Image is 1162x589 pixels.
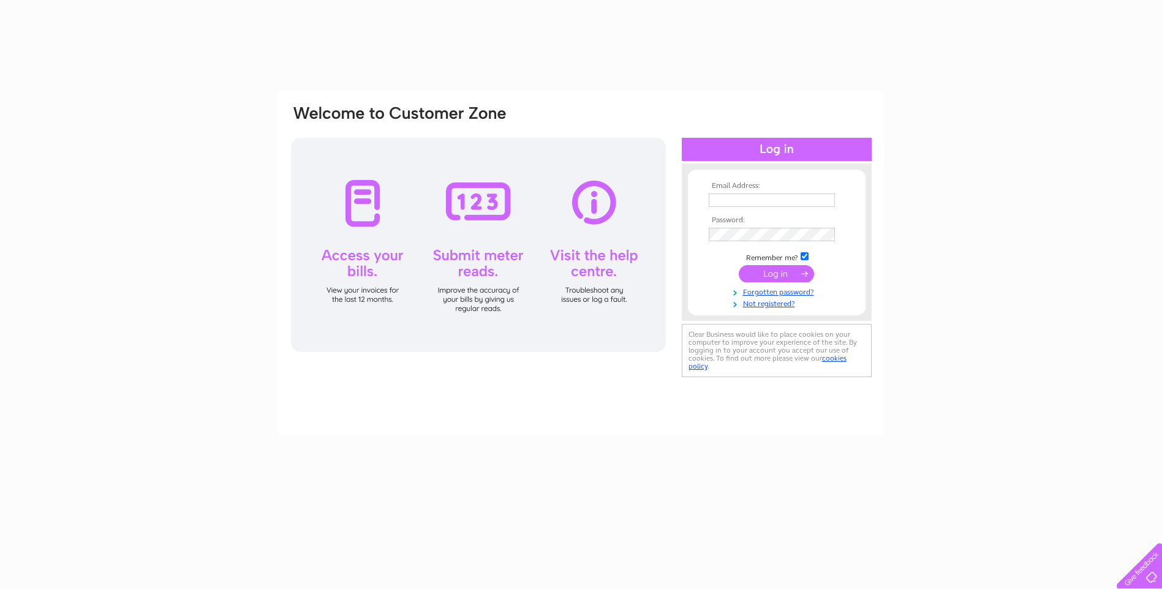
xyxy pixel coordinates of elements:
[706,216,848,225] th: Password:
[739,265,814,282] input: Submit
[706,182,848,190] th: Email Address:
[682,324,872,377] div: Clear Business would like to place cookies on your computer to improve your experience of the sit...
[709,285,848,297] a: Forgotten password?
[689,354,847,370] a: cookies policy
[706,250,848,263] td: Remember me?
[709,297,848,309] a: Not registered?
